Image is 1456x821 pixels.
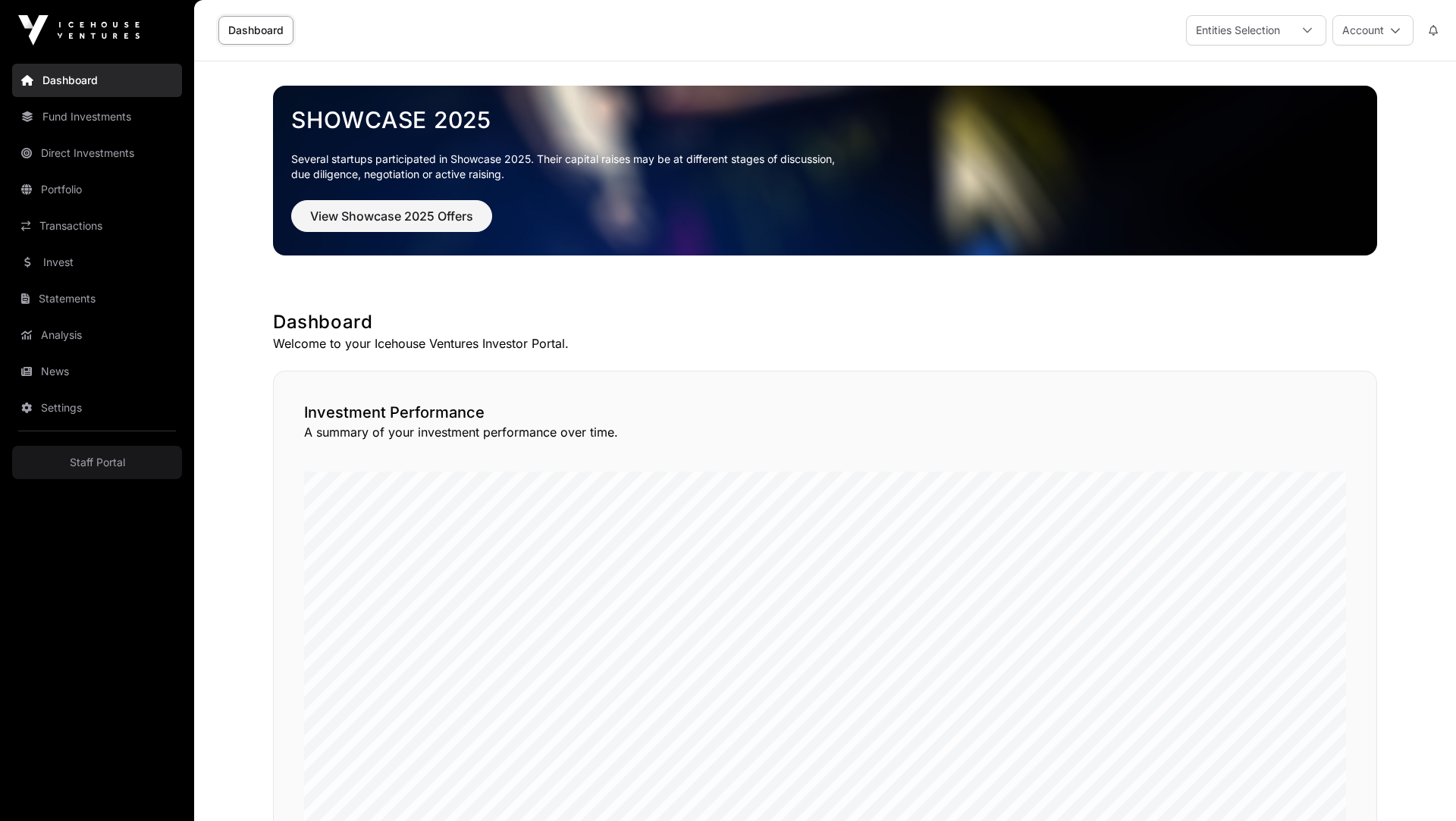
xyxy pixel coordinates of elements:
[12,209,182,243] a: Transactions
[218,16,293,45] a: Dashboard
[310,207,473,225] span: View Showcase 2025 Offers
[12,318,182,352] a: Analysis
[12,391,182,425] a: Settings
[273,86,1377,255] img: Showcase 2025
[1332,15,1414,45] button: Account
[273,334,1377,353] p: Welcome to your Icehouse Ventures Investor Portal.
[1380,748,1456,821] iframe: Chat Widget
[12,446,182,479] a: Staff Portal
[273,310,1377,334] h1: Dashboard
[291,200,492,232] button: View Showcase 2025 Offers
[304,423,1346,441] p: A summary of your investment performance over time.
[291,106,1359,133] a: Showcase 2025
[12,136,182,170] a: Direct Investments
[291,152,1359,182] p: Several startups participated in Showcase 2025. Their capital raises may be at different stages o...
[12,64,182,97] a: Dashboard
[304,402,1346,423] h2: Investment Performance
[291,215,492,230] a: View Showcase 2025 Offers
[12,100,182,133] a: Fund Investments
[12,246,182,279] a: Invest
[12,355,182,388] a: News
[12,282,182,315] a: Statements
[12,173,182,206] a: Portfolio
[1187,16,1289,45] div: Entities Selection
[18,15,140,45] img: Icehouse Ventures Logo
